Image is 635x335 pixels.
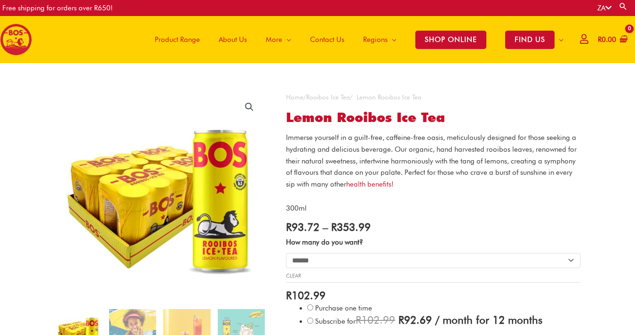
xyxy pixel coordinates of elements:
a: Product Range [145,16,209,63]
a: View full-screen image gallery [241,98,258,115]
span: R [286,221,292,233]
span: R [286,289,292,302]
span: FIND US [505,31,555,49]
a: Rooibos Ice Tea [306,93,350,101]
bdi: 93.72 [286,221,319,233]
a: More [256,16,301,63]
p: Immerse yourself in a guilt-free, caffeine-free oasis, meticulously designed for those seeking a ... [286,132,580,190]
input: Subscribe for / month for 12 months [307,318,313,324]
bdi: 353.99 [331,221,371,233]
span: Subscribe for [315,317,542,326]
span: Product Range [155,25,200,54]
span: – [323,221,328,233]
a: About Us [209,16,256,63]
span: More [266,25,282,54]
input: Purchase one time [307,304,313,310]
span: R [356,313,361,326]
label: How many do you want? [286,238,363,246]
a: ZA [597,4,611,12]
span: Purchase one time [315,304,372,312]
span: SHOP ONLINE [415,31,486,49]
a: Clear options [286,272,301,279]
h1: Lemon Rooibos Ice Tea [286,110,580,126]
a: View Shopping Cart, empty [596,29,628,50]
a: Search button [619,2,628,11]
nav: Site Navigation [138,16,573,63]
span: Contact Us [310,25,344,54]
span: 92.69 [398,313,432,326]
nav: Breadcrumb [286,91,580,103]
a: health benefits! [346,180,394,188]
p: 300ml [286,203,580,214]
span: R [598,35,602,44]
a: Home [286,93,303,101]
bdi: 102.99 [286,289,325,302]
span: R [398,313,404,326]
span: / month for 12 months [435,313,542,326]
span: R [331,221,337,233]
bdi: 0.00 [598,35,616,44]
span: About Us [219,25,247,54]
a: SHOP ONLINE [406,16,496,63]
span: Regions [363,25,388,54]
a: Contact Us [301,16,354,63]
a: Regions [354,16,406,63]
span: 102.99 [356,313,395,326]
